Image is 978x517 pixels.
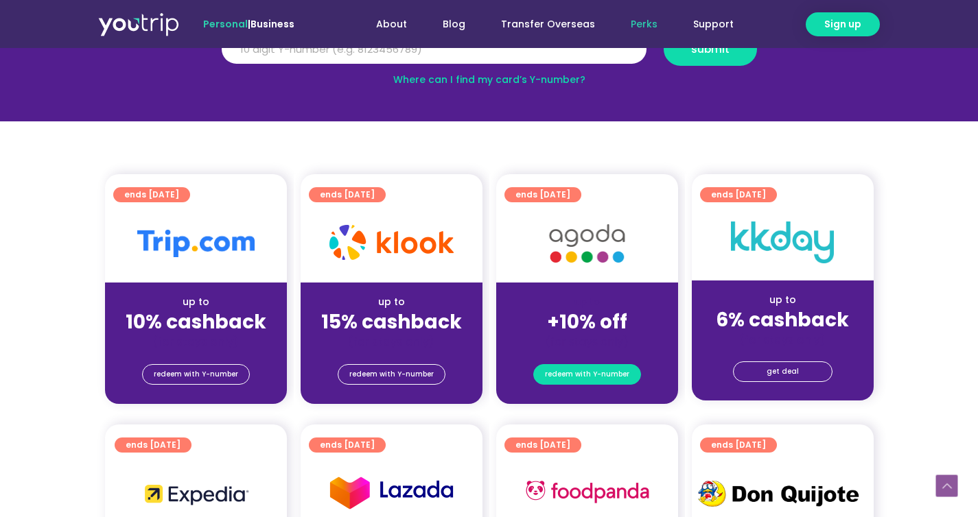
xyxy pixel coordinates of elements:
[338,364,445,385] a: redeem with Y-number
[767,362,799,381] span: get deal
[358,12,425,37] a: About
[711,187,766,202] span: ends [DATE]
[700,437,777,453] a: ends [DATE]
[507,335,667,349] div: (for stays only)
[142,364,250,385] a: redeem with Y-number
[312,295,471,309] div: up to
[691,44,730,54] span: submit
[124,187,179,202] span: ends [DATE]
[533,364,641,385] a: redeem with Y-number
[711,437,766,453] span: ends [DATE]
[115,437,191,453] a: ends [DATE]
[504,437,581,453] a: ends [DATE]
[116,335,276,349] div: (for stays only)
[664,32,757,66] button: submit
[824,17,861,32] span: Sign up
[545,365,629,384] span: redeem with Y-number
[515,437,570,453] span: ends [DATE]
[574,295,600,309] span: up to
[309,187,386,202] a: ends [DATE]
[515,187,570,202] span: ends [DATE]
[504,187,581,202] a: ends [DATE]
[309,437,386,453] a: ends [DATE]
[320,437,375,453] span: ends [DATE]
[222,34,647,64] input: 10 digit Y-number (e.g. 8123456789)
[716,306,849,333] strong: 6% cashback
[547,309,627,335] strong: +10% off
[203,17,294,31] span: |
[703,293,863,307] div: up to
[483,12,613,37] a: Transfer Overseas
[613,12,675,37] a: Perks
[806,12,880,36] a: Sign up
[113,187,190,202] a: ends [DATE]
[675,12,752,37] a: Support
[320,187,375,202] span: ends [DATE]
[126,437,181,453] span: ends [DATE]
[733,361,833,382] a: get deal
[116,295,276,309] div: up to
[126,309,266,335] strong: 10% cashback
[393,73,585,86] a: Where can I find my card’s Y-number?
[154,365,238,384] span: redeem with Y-number
[251,17,294,31] a: Business
[425,12,483,37] a: Blog
[703,333,863,347] div: (for stays only)
[321,309,462,335] strong: 15% cashback
[222,32,757,76] form: Y Number
[203,17,248,31] span: Personal
[331,12,752,37] nav: Menu
[700,187,777,202] a: ends [DATE]
[312,335,471,349] div: (for stays only)
[349,365,434,384] span: redeem with Y-number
